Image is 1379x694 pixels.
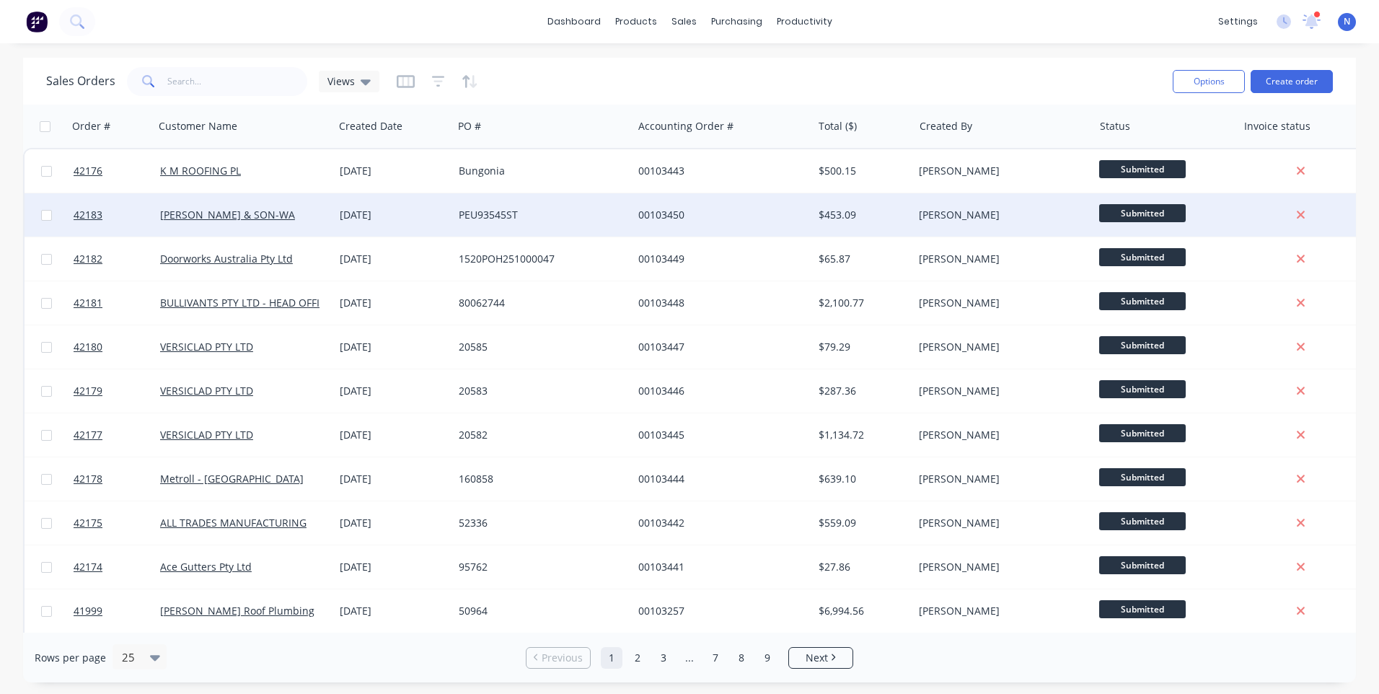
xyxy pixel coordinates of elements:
div: 160858 [459,472,619,486]
ul: Pagination [520,647,859,669]
div: [DATE] [340,560,447,574]
a: Page 9 [757,647,778,669]
span: 42176 [74,164,102,178]
a: 42175 [74,501,160,545]
div: [PERSON_NAME] [919,384,1079,398]
span: Submitted [1099,468,1186,486]
span: 42182 [74,252,102,266]
div: Total ($) [819,119,857,133]
div: [PERSON_NAME] [919,604,1079,618]
div: productivity [770,11,840,32]
div: [PERSON_NAME] [919,428,1079,442]
div: [PERSON_NAME] [919,208,1079,222]
a: 42183 [74,193,160,237]
span: 42175 [74,516,102,530]
a: 42181 [74,281,160,325]
div: [DATE] [340,604,447,618]
a: BULLIVANTS PTY LTD - HEAD OFFICE [160,296,332,309]
div: 80062744 [459,296,619,310]
a: Metroll - [GEOGRAPHIC_DATA] [160,472,304,486]
a: 42174 [74,545,160,589]
span: Submitted [1099,424,1186,442]
span: Submitted [1099,160,1186,178]
div: 1520POH251000047 [459,252,619,266]
a: 42180 [74,325,160,369]
div: [DATE] [340,164,447,178]
a: [PERSON_NAME] & SON-WA [160,208,295,221]
a: Doorworks Australia Pty Ltd [160,252,293,265]
div: $287.36 [819,384,903,398]
div: [PERSON_NAME] [919,560,1079,574]
a: 42182 [74,237,160,281]
div: $2,100.77 [819,296,903,310]
div: 00103445 [638,428,798,442]
span: Submitted [1099,248,1186,266]
div: Invoice status [1244,119,1310,133]
div: 00103449 [638,252,798,266]
span: Submitted [1099,204,1186,222]
span: Submitted [1099,556,1186,574]
div: $639.10 [819,472,903,486]
span: 42174 [74,560,102,574]
a: Page 1 is your current page [601,647,622,669]
a: Page 7 [705,647,726,669]
a: 42179 [74,369,160,413]
div: 00103447 [638,340,798,354]
div: sales [664,11,704,32]
a: 42176 [74,149,160,193]
div: $79.29 [819,340,903,354]
a: 41999 [74,589,160,633]
div: 00103448 [638,296,798,310]
a: 42177 [74,413,160,457]
div: PEU93545ST [459,208,619,222]
a: Page 3 [653,647,674,669]
div: 00103444 [638,472,798,486]
div: 00103446 [638,384,798,398]
a: Page 8 [731,647,752,669]
div: 50964 [459,604,619,618]
div: Created By [920,119,972,133]
div: 95762 [459,560,619,574]
div: 00103441 [638,560,798,574]
div: 00103442 [638,516,798,530]
div: $6,994.56 [819,604,903,618]
div: purchasing [704,11,770,32]
div: $27.86 [819,560,903,574]
div: Status [1100,119,1130,133]
a: VERSICLAD PTY LTD [160,428,253,442]
div: 52336 [459,516,619,530]
div: [DATE] [340,340,447,354]
span: N [1344,15,1350,28]
div: [PERSON_NAME] [919,340,1079,354]
span: Submitted [1099,292,1186,310]
span: Submitted [1099,600,1186,618]
div: [DATE] [340,296,447,310]
div: [PERSON_NAME] [919,516,1079,530]
div: 00103257 [638,604,798,618]
span: Rows per page [35,651,106,665]
a: 42178 [74,457,160,501]
a: Previous page [527,651,590,665]
div: 20583 [459,384,619,398]
div: PO # [458,119,481,133]
a: K M ROOFING PL [160,164,241,177]
div: Customer Name [159,119,237,133]
span: 41999 [74,604,102,618]
div: [DATE] [340,428,447,442]
div: Created Date [339,119,402,133]
a: dashboard [540,11,608,32]
a: VERSICLAD PTY LTD [160,340,253,353]
div: 00103450 [638,208,798,222]
div: Accounting Order # [638,119,733,133]
div: [DATE] [340,208,447,222]
div: [PERSON_NAME] [919,296,1079,310]
a: [PERSON_NAME] Roof Plumbing [160,604,314,618]
div: Bungonia [459,164,619,178]
button: Create order [1251,70,1333,93]
span: Submitted [1099,336,1186,354]
span: 42179 [74,384,102,398]
div: [DATE] [340,516,447,530]
div: products [608,11,664,32]
div: 20585 [459,340,619,354]
div: $65.87 [819,252,903,266]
